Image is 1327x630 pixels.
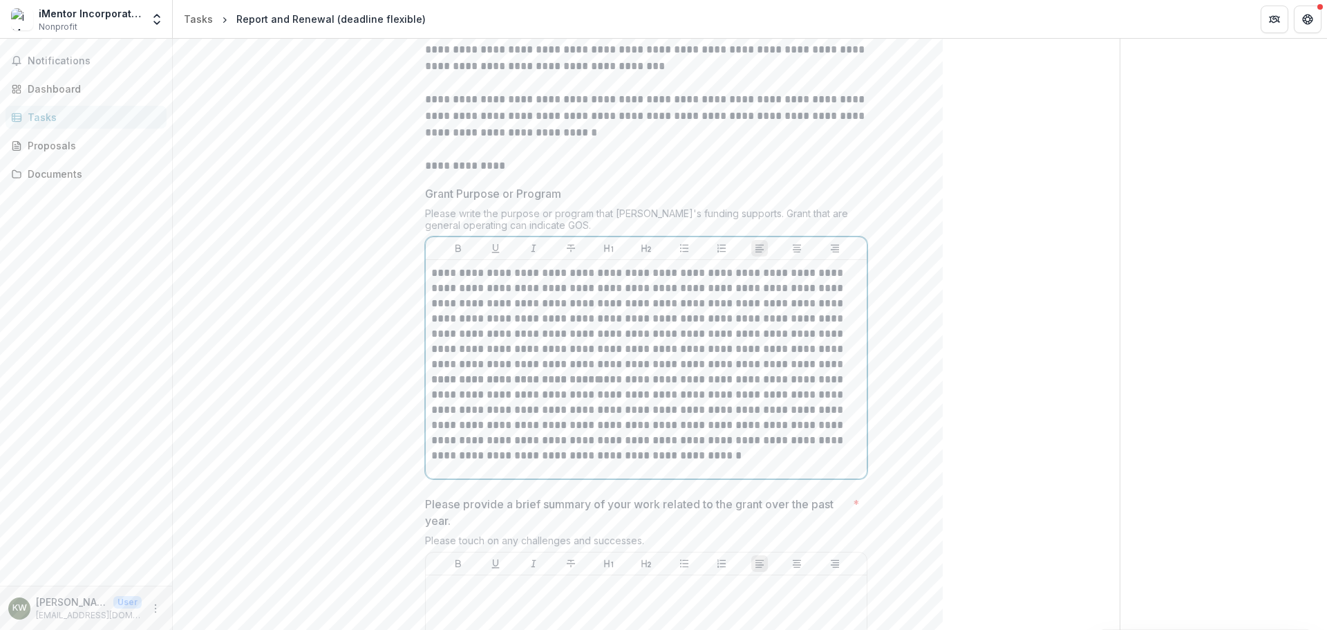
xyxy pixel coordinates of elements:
[450,240,467,257] button: Bold
[425,185,561,202] p: Grant Purpose or Program
[751,240,768,257] button: Align Left
[525,240,542,257] button: Italicize
[563,240,579,257] button: Strike
[789,240,805,257] button: Align Center
[827,240,843,257] button: Align Right
[36,595,108,609] p: [PERSON_NAME]
[676,555,693,572] button: Bullet List
[6,134,167,157] a: Proposals
[236,12,426,26] div: Report and Renewal (deadline flexible)
[28,110,156,124] div: Tasks
[713,240,730,257] button: Ordered List
[601,555,617,572] button: Heading 1
[184,12,213,26] div: Tasks
[789,555,805,572] button: Align Center
[28,167,156,181] div: Documents
[425,207,867,237] div: Please write the purpose or program that [PERSON_NAME]'s funding supports. Grant that are general...
[450,555,467,572] button: Bold
[113,596,142,609] p: User
[12,604,27,613] div: Kathleen Wasserman
[425,535,867,552] div: Please touch on any challenges and successes.
[39,21,77,33] span: Nonprofit
[178,9,218,29] a: Tasks
[36,609,142,622] p: [EMAIL_ADDRESS][DOMAIN_NAME]
[525,555,542,572] button: Italicize
[425,496,847,529] p: Please provide a brief summary of your work related to the grant over the past year.
[11,8,33,30] img: iMentor Incorporated
[487,240,504,257] button: Underline
[28,82,156,96] div: Dashboard
[1294,6,1321,33] button: Get Help
[1261,6,1288,33] button: Partners
[39,6,142,21] div: iMentor Incorporated
[6,106,167,129] a: Tasks
[147,6,167,33] button: Open entity switcher
[601,240,617,257] button: Heading 1
[676,240,693,257] button: Bullet List
[6,163,167,185] a: Documents
[147,600,164,617] button: More
[563,555,579,572] button: Strike
[178,9,431,29] nav: breadcrumb
[713,555,730,572] button: Ordered List
[6,50,167,72] button: Notifications
[28,55,161,67] span: Notifications
[827,555,843,572] button: Align Right
[638,240,655,257] button: Heading 2
[6,77,167,100] a: Dashboard
[28,138,156,153] div: Proposals
[638,555,655,572] button: Heading 2
[751,555,768,572] button: Align Left
[487,555,504,572] button: Underline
